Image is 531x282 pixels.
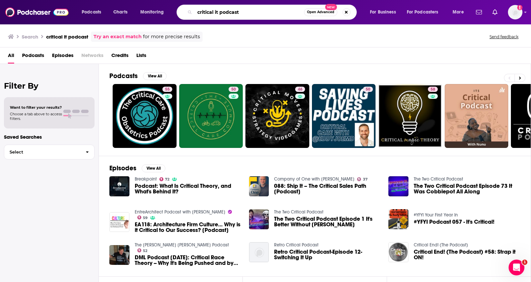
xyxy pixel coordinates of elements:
a: Podcast: What Is Critical Theory, and What's Behind It? [135,183,241,194]
a: 50 [229,87,238,92]
input: Search podcasts, credits, & more... [195,7,304,17]
button: open menu [448,7,472,17]
iframe: Intercom live chat [509,260,524,275]
a: EpisodesView All [109,164,165,172]
img: #YFYI Podcast 057 - It's Critical! [388,209,408,229]
span: More [453,8,464,17]
img: EA118: Architecture Firm Culture… Why is it Critical to Our Success? [Podcast] [109,212,129,232]
a: 088: Ship It – The Critical Sales Path [Podcast] [274,183,380,194]
a: Retro Critical Podcast [274,242,319,248]
h2: Filter By [4,81,95,91]
a: 55 [162,87,172,92]
a: 55 [113,84,177,148]
img: DML Podcast June 11: Critical Race Theory -- Why It's Being Pushed and by Whom [109,245,129,265]
button: Show profile menu [508,5,522,19]
div: Search podcasts, credits, & more... [183,5,363,20]
img: Critical End! (The Podcast) #58: Strap it ON! [388,242,408,262]
a: Retro Critical Podcast-Episode 12-Switching It Up [274,249,380,260]
span: 46 [298,86,302,93]
img: Podcast: What Is Critical Theory, and What's Behind It? [109,176,129,196]
svg: Add a profile image [517,5,522,10]
a: DML Podcast June 11: Critical Race Theory -- Why It's Being Pushed and by Whom [135,255,241,266]
button: open menu [365,7,404,17]
button: open menu [77,7,110,17]
span: Open Advanced [307,11,334,14]
button: Select [4,145,95,159]
a: 52 [137,248,148,252]
button: View All [143,72,167,80]
span: 37 [363,178,368,181]
a: 37 [357,177,368,181]
a: EntreArchitect Podcast with Mark R. LePage [135,209,225,215]
img: The Two Critical Podcast Episode 73 It Was Cobblepot All Along [388,176,408,196]
a: The Two Critical Podcast [274,209,323,215]
p: Saved Searches [4,134,95,140]
span: for more precise results [143,33,200,41]
a: The Two Critical Podcast [414,176,463,182]
img: User Profile [508,5,522,19]
span: Select [4,150,80,154]
a: Try an exact match [94,33,142,41]
span: Podcasts [22,50,44,64]
span: DML Podcast [DATE]: Critical Race Theory -- Why It's Being Pushed and by Whom [135,255,241,266]
span: 72 [165,178,169,181]
span: Episodes [52,50,73,64]
a: All [8,50,14,64]
span: 1 [522,260,527,265]
a: 72 [159,177,170,181]
img: 088: Ship It – The Critical Sales Path [Podcast] [249,176,269,196]
button: Send feedback [488,34,520,40]
span: For Business [370,8,396,17]
a: 46 [295,87,305,92]
a: The Two Critical Podcast Episode 1 It's Better Without Luke [274,216,380,227]
h3: Search [22,34,38,40]
span: 52 [143,249,147,252]
a: EA118: Architecture Firm Culture… Why is it Critical to Our Success? [Podcast] [135,222,241,233]
span: 50 [231,86,236,93]
span: The Two Critical Podcast Episode 1 It's Better Without [PERSON_NAME] [274,216,380,227]
span: For Podcasters [407,8,438,17]
button: View All [142,164,165,172]
h2: Podcasts [109,72,138,80]
a: #YFYI Podcast 057 - It's Critical! [414,219,494,225]
a: 50 [363,87,373,92]
img: The Two Critical Podcast Episode 1 It's Better Without Luke [249,209,269,229]
img: Retro Critical Podcast-Episode 12-Switching It Up [249,242,269,262]
span: Charts [113,8,127,17]
button: open menu [136,7,172,17]
a: Credits [111,50,128,64]
span: Logged in as AnthonyLam [508,5,522,19]
a: 58 [378,84,442,148]
a: #YFYI Your First Year In [414,212,458,218]
a: Company of One with Dale Callahan [274,176,354,182]
span: 50 [366,86,370,93]
a: 46 [245,84,309,148]
a: Critical End! (The Podcast) #58: Strap it ON! [414,249,520,260]
span: 55 [165,86,170,93]
a: 50 [179,84,243,148]
a: Critical End! (The Podcast) [414,242,468,248]
a: Show notifications dropdown [473,7,485,18]
a: Lists [136,50,146,64]
span: Want to filter your results? [10,105,62,110]
span: 59 [143,216,148,219]
button: open menu [403,7,448,17]
img: Podchaser - Follow, Share and Rate Podcasts [5,6,69,18]
a: The Two Critical Podcast Episode 73 It Was Cobblepot All Along [414,183,520,194]
h3: critical it podcast [46,34,88,40]
a: Show notifications dropdown [490,7,500,18]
